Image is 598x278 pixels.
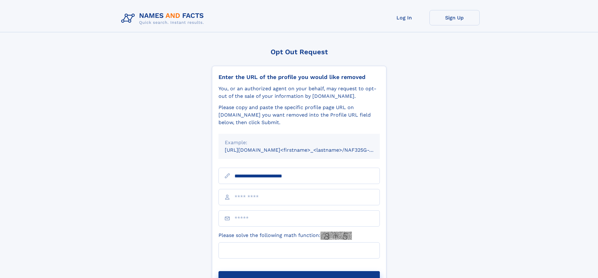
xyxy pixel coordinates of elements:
label: Please solve the following math function: [218,232,352,240]
div: Enter the URL of the profile you would like removed [218,74,380,81]
div: Example: [225,139,374,146]
a: Log In [379,10,429,25]
div: Opt Out Request [212,48,386,56]
a: Sign Up [429,10,480,25]
div: You, or an authorized agent on your behalf, may request to opt-out of the sale of your informatio... [218,85,380,100]
div: Please copy and paste the specific profile page URL on [DOMAIN_NAME] you want removed into the Pr... [218,104,380,126]
img: Logo Names and Facts [119,10,209,27]
small: [URL][DOMAIN_NAME]<firstname>_<lastname>/NAF325G-xxxxxxxx [225,147,392,153]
